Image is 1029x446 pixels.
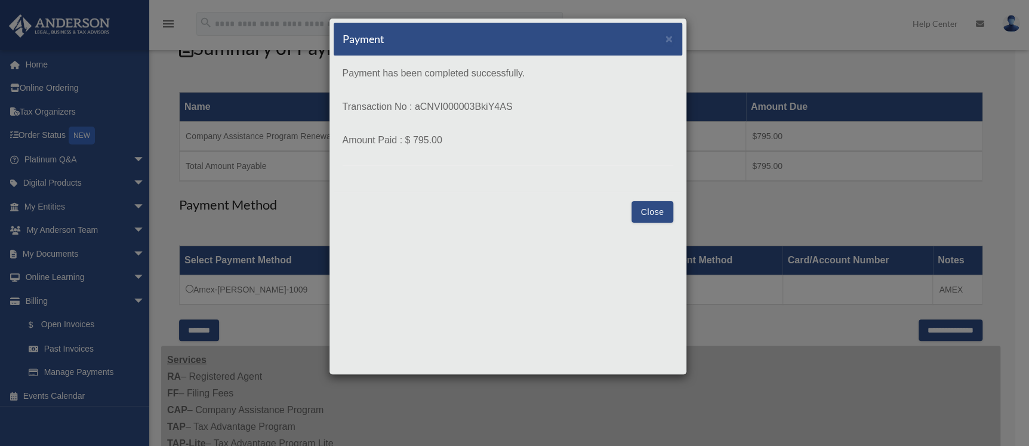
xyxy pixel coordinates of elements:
h5: Payment [343,32,384,47]
p: Payment has been completed successfully. [343,65,673,82]
span: × [666,32,673,45]
p: Amount Paid : $ 795.00 [343,132,673,149]
button: Close [631,201,673,223]
p: Transaction No : aCNVI000003BkiY4AS [343,99,673,115]
button: Close [666,32,673,45]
